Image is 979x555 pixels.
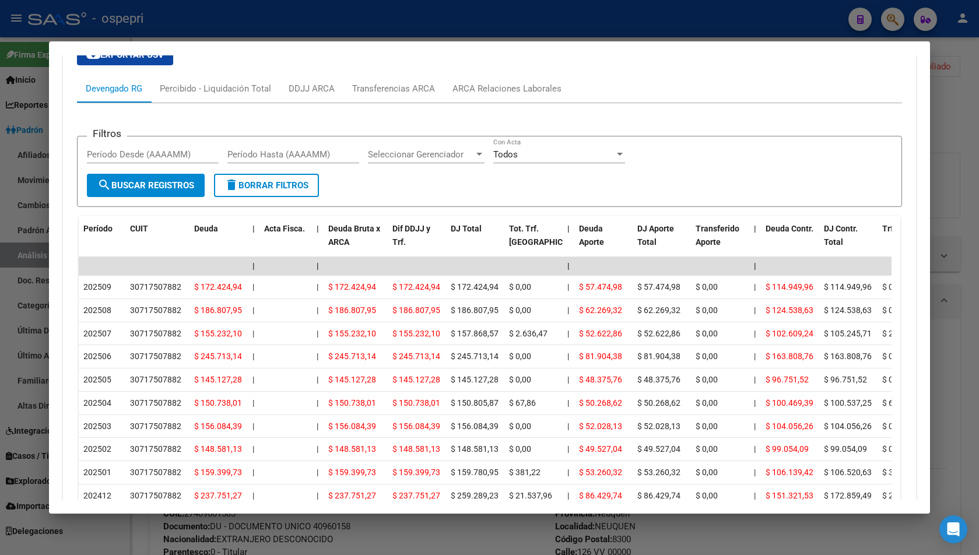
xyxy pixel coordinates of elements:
[579,329,622,338] span: $ 52.622,86
[579,352,622,361] span: $ 81.904,38
[761,216,819,268] datatable-header-cell: Deuda Contr.
[696,282,718,291] span: $ 0,00
[252,282,254,291] span: |
[754,421,756,431] span: |
[824,305,872,315] span: $ 124.538,63
[633,216,691,268] datatable-header-cell: DJ Aporte Total
[97,180,194,191] span: Buscar Registros
[317,491,318,500] span: |
[328,329,376,338] span: $ 155.232,10
[97,178,111,192] mat-icon: search
[451,468,499,477] span: $ 159.780,95
[194,491,242,500] span: $ 237.751,27
[83,282,111,291] span: 202509
[83,491,111,500] span: 202412
[130,373,181,387] div: 30717507882
[451,421,499,431] span: $ 156.084,39
[328,444,376,454] span: $ 148.581,13
[194,398,242,408] span: $ 150.738,01
[328,282,376,291] span: $ 172.424,94
[754,491,756,500] span: |
[882,398,909,408] span: $ 67,86
[83,375,111,384] span: 202505
[87,127,127,140] h3: Filtros
[509,352,531,361] span: $ 0,00
[754,444,756,454] span: |
[696,398,718,408] span: $ 0,00
[328,421,376,431] span: $ 156.084,39
[637,224,674,247] span: DJ Aporte Total
[87,174,205,197] button: Buscar Registros
[696,352,718,361] span: $ 0,00
[130,489,181,503] div: 30717507882
[252,261,255,271] span: |
[317,421,318,431] span: |
[451,491,499,500] span: $ 259.289,23
[224,180,308,191] span: Borrar Filtros
[446,216,504,268] datatable-header-cell: DJ Total
[86,82,142,95] div: Devengado RG
[493,149,518,160] span: Todos
[749,216,761,268] datatable-header-cell: |
[451,352,499,361] span: $ 245.713,14
[252,352,254,361] span: |
[637,282,680,291] span: $ 57.474,98
[289,82,335,95] div: DDJJ ARCA
[160,82,271,95] div: Percibido - Liquidación Total
[504,216,563,268] datatable-header-cell: Tot. Trf. Bruto
[882,421,904,431] span: $ 0,00
[567,352,569,361] span: |
[696,224,739,247] span: Transferido Aporte
[824,282,872,291] span: $ 114.949,96
[328,468,376,477] span: $ 159.399,73
[637,398,680,408] span: $ 50.268,62
[83,352,111,361] span: 202506
[259,216,312,268] datatable-header-cell: Acta Fisca.
[214,174,319,197] button: Borrar Filtros
[696,305,718,315] span: $ 0,00
[766,282,813,291] span: $ 114.949,96
[451,305,499,315] span: $ 186.807,95
[766,421,813,431] span: $ 104.056,26
[579,421,622,431] span: $ 52.028,13
[509,468,541,477] span: $ 381,22
[766,329,813,338] span: $ 102.609,24
[79,216,125,268] datatable-header-cell: Período
[392,282,440,291] span: $ 172.424,94
[194,329,242,338] span: $ 155.232,10
[766,398,813,408] span: $ 100.469,39
[451,282,499,291] span: $ 172.424,94
[451,329,499,338] span: $ 157.868,57
[83,329,111,338] span: 202507
[882,329,921,338] span: $ 2.636,47
[637,352,680,361] span: $ 81.904,38
[83,398,111,408] span: 202504
[579,491,622,500] span: $ 86.429,74
[754,282,756,291] span: |
[451,224,482,233] span: DJ Total
[194,375,242,384] span: $ 145.127,28
[696,444,718,454] span: $ 0,00
[252,398,254,408] span: |
[452,82,562,95] div: ARCA Relaciones Laborales
[824,491,872,500] span: $ 172.859,49
[125,216,190,268] datatable-header-cell: CUIT
[882,468,914,477] span: $ 381,22
[637,421,680,431] span: $ 52.028,13
[252,305,254,315] span: |
[579,224,604,247] span: Deuda Aporte
[567,398,569,408] span: |
[509,305,531,315] span: $ 0,00
[824,421,872,431] span: $ 104.056,26
[754,261,756,271] span: |
[451,444,499,454] span: $ 148.581,13
[83,224,113,233] span: Período
[766,352,813,361] span: $ 163.808,76
[754,329,756,338] span: |
[83,468,111,477] span: 202501
[882,444,904,454] span: $ 0,00
[824,398,872,408] span: $ 100.537,25
[130,466,181,479] div: 30717507882
[194,421,242,431] span: $ 156.084,39
[190,216,248,268] datatable-header-cell: Deuda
